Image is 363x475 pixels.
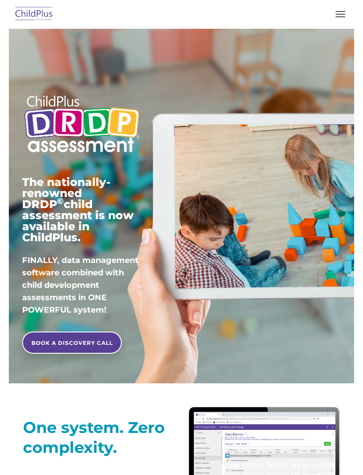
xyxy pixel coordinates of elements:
[22,255,139,315] span: FINALLY, data management software combined with child development assessments in ONE POWERFUL sys...
[22,175,134,244] span: The nationally-renowned DRDP child assessment is now available in ChildPlus.
[13,4,55,25] img: ChildPlus by Procare Solutions
[57,196,64,206] sup: ©
[22,89,142,161] img: Copyright - DRDP Logo Light
[22,332,122,354] a: BOOK A DISCOVERY CALL
[23,418,165,457] strong: One system. Zero complexity.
